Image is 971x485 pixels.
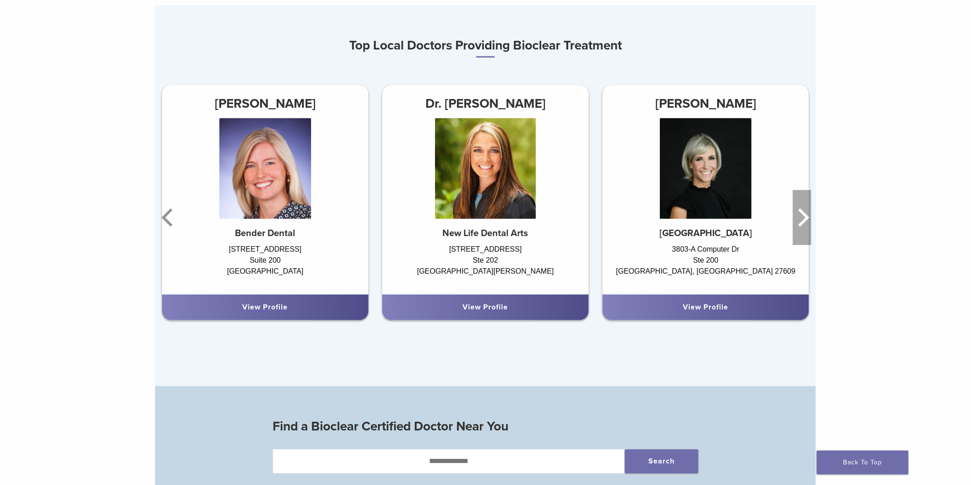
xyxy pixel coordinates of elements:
[603,93,809,115] h3: [PERSON_NAME]
[660,118,752,219] img: Dr. Anna Abernethy
[443,228,529,239] strong: New Life Dental Arts
[659,228,752,239] strong: [GEOGRAPHIC_DATA]
[155,34,816,58] h3: Top Local Doctors Providing Bioclear Treatment
[463,303,508,312] a: View Profile
[603,244,809,286] div: 3803-A Computer Dr Ste 200 [GEOGRAPHIC_DATA], [GEOGRAPHIC_DATA] 27609
[162,93,368,115] h3: [PERSON_NAME]
[382,93,589,115] h3: Dr. [PERSON_NAME]
[243,303,288,312] a: View Profile
[160,190,178,245] button: Previous
[382,244,589,286] div: [STREET_ADDRESS] Ste 202 [GEOGRAPHIC_DATA][PERSON_NAME]
[625,450,698,474] button: Search
[435,118,536,219] img: Dr. Amy Thompson
[793,190,811,245] button: Next
[235,228,296,239] strong: Bender Dental
[219,118,311,219] img: Dr. Amy Bender
[273,416,698,438] h3: Find a Bioclear Certified Doctor Near You
[683,303,729,312] a: View Profile
[162,244,368,286] div: [STREET_ADDRESS] Suite 200 [GEOGRAPHIC_DATA]
[817,451,909,474] a: Back To Top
